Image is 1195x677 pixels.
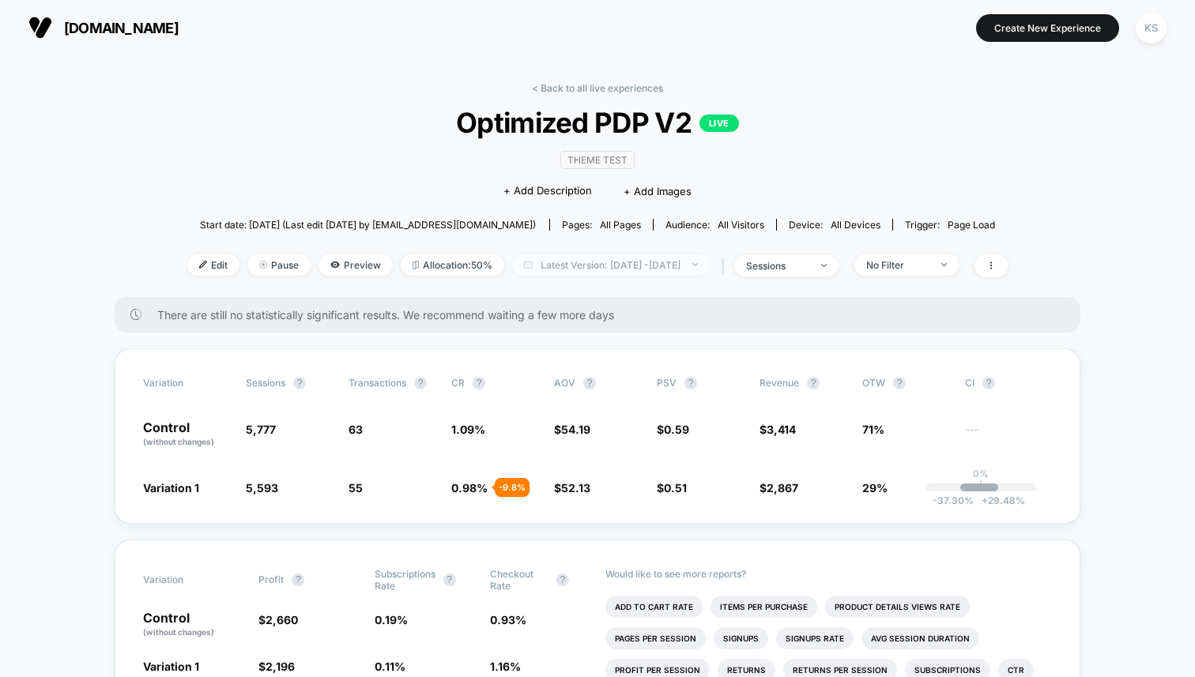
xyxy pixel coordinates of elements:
[861,627,979,649] li: Avg Session Duration
[554,377,575,389] span: AOV
[605,627,706,649] li: Pages Per Session
[976,14,1119,42] button: Create New Experience
[974,495,1025,506] span: 29.48 %
[605,568,1052,580] p: Would like to see more reports?
[375,613,408,626] span: 0.19 %
[258,660,295,673] span: $
[948,219,995,231] span: Page Load
[414,377,427,389] button: ?
[767,423,796,436] span: 3,414
[375,568,435,592] span: Subscriptions Rate
[200,219,536,231] span: Start date: [DATE] (Last edit [DATE] by [EMAIL_ADDRESS][DOMAIN_NAME])
[143,611,243,638] p: Control
[982,377,995,389] button: ?
[893,377,906,389] button: ?
[933,495,974,506] span: -37.30 %
[524,261,533,269] img: calendar
[490,613,526,626] span: 0.93 %
[866,259,929,271] div: No Filter
[495,478,530,497] div: - 9.8 %
[292,574,304,586] button: ?
[247,254,311,276] span: Pause
[600,219,641,231] span: all pages
[157,308,1049,322] span: There are still no statistically significant results. We recommend waiting a few more days
[767,481,798,495] span: 2,867
[776,627,854,649] li: Signups Rate
[831,219,880,231] span: all devices
[862,481,888,495] span: 29%
[266,660,295,673] span: 2,196
[561,423,590,436] span: 54.19
[760,377,799,389] span: Revenue
[807,377,820,389] button: ?
[246,423,276,436] span: 5,777
[258,574,284,585] span: Profit
[451,481,488,495] span: 0.98 %
[760,481,798,495] span: $
[24,15,183,40] button: [DOMAIN_NAME]
[443,574,456,586] button: ?
[319,254,393,276] span: Preview
[143,481,199,495] span: Variation 1
[561,481,590,495] span: 52.13
[664,423,689,436] span: 0.59
[490,660,521,673] span: 1.16 %
[503,183,592,199] span: + Add Description
[657,377,677,389] span: PSV
[624,185,692,197] span: + Add Images
[905,219,995,231] div: Trigger:
[965,425,1052,448] span: ---
[965,377,1052,389] span: CI
[246,481,278,495] span: 5,593
[560,151,635,169] span: Theme Test
[1131,12,1171,44] button: KS
[664,481,687,495] span: 0.51
[554,423,590,436] span: $
[711,596,817,618] li: Items Per Purchase
[862,423,884,436] span: 71%
[718,219,764,231] span: All Visitors
[228,106,967,139] span: Optimized PDP V2
[143,627,214,637] span: (without changes)
[973,468,989,480] p: 0%
[413,261,419,269] img: rebalance
[714,627,768,649] li: Signups
[349,481,363,495] span: 55
[28,16,52,39] img: Visually logo
[143,437,214,446] span: (without changes)
[692,263,698,266] img: end
[349,423,363,436] span: 63
[562,219,641,231] div: Pages:
[259,261,267,269] img: end
[143,568,230,592] span: Variation
[554,481,590,495] span: $
[1136,13,1167,43] div: KS
[143,660,199,673] span: Variation 1
[760,423,796,436] span: $
[451,423,485,436] span: 1.09 %
[401,254,504,276] span: Allocation: 50%
[266,613,298,626] span: 2,660
[657,481,687,495] span: $
[258,613,298,626] span: $
[821,264,827,267] img: end
[979,480,982,491] p: |
[605,596,703,618] li: Add To Cart Rate
[982,495,988,506] span: +
[349,377,406,389] span: Transactions
[556,574,569,586] button: ?
[684,377,697,389] button: ?
[246,377,285,389] span: Sessions
[825,596,970,618] li: Product Details Views Rate
[862,377,949,389] span: OTW
[187,254,239,276] span: Edit
[583,377,596,389] button: ?
[473,377,485,389] button: ?
[451,377,465,389] span: CR
[532,82,663,94] a: < Back to all live experiences
[143,377,230,389] span: Variation
[199,261,207,269] img: edit
[746,260,809,272] div: sessions
[293,377,306,389] button: ?
[375,660,405,673] span: 0.11 %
